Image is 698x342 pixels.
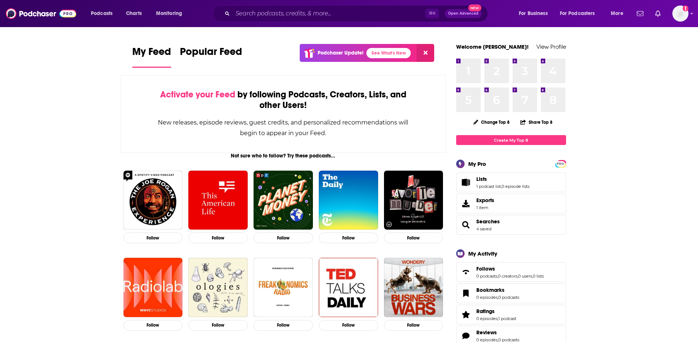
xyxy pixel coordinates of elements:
[188,258,248,317] img: Ologies with Alie Ward
[91,8,112,19] span: Podcasts
[384,320,443,331] button: Follow
[366,48,411,58] a: See What's New
[123,320,183,331] button: Follow
[518,274,532,279] a: 0 users
[456,43,529,50] a: Welcome [PERSON_NAME]!
[188,233,248,243] button: Follow
[456,135,566,145] a: Create My Top 8
[476,265,495,272] span: Follows
[156,8,182,19] span: Monitoring
[517,274,518,279] span: ,
[445,9,482,18] button: Open AdvancedNew
[254,233,313,243] button: Follow
[425,9,439,18] span: ⌘ K
[476,176,529,182] a: Lists
[6,7,76,21] img: Podchaser - Follow, Share and Rate Podcasts
[476,274,497,279] a: 0 podcasts
[456,283,566,303] span: Bookmarks
[556,161,565,167] span: PRO
[498,316,498,321] span: ,
[459,288,473,298] a: Bookmarks
[456,215,566,235] span: Searches
[520,115,553,129] button: Share Top 8
[498,295,498,300] span: ,
[448,12,479,15] span: Open Advanced
[459,267,473,277] a: Follows
[158,89,409,111] div: by following Podcasts, Creators, Lists, and other Users!
[476,197,494,204] span: Exports
[121,153,446,159] div: Not sure who to follow? Try these podcasts...
[498,316,516,321] a: 1 podcast
[180,45,242,62] span: Popular Feed
[160,89,235,100] span: Activate your Feed
[456,305,566,324] span: Ratings
[652,7,664,20] a: Show notifications dropdown
[476,308,516,315] a: Ratings
[132,45,171,68] a: My Feed
[468,160,486,167] div: My Pro
[476,265,544,272] a: Follows
[611,8,623,19] span: More
[254,171,313,230] img: Planet Money
[476,176,487,182] span: Lists
[158,117,409,138] div: New releases, episode reviews, guest credits, and personalized recommendations will begin to appe...
[459,220,473,230] a: Searches
[672,5,688,22] span: Logged in as katiewhorton
[476,226,491,231] a: 4 saved
[476,295,498,300] a: 0 episodes
[514,8,557,19] button: open menu
[219,5,495,22] div: Search podcasts, credits, & more...
[384,258,443,317] a: Business Wars
[188,320,248,331] button: Follow
[456,194,566,213] a: Exports
[459,309,473,320] a: Ratings
[86,8,122,19] button: open menu
[536,43,566,50] a: View Profile
[254,320,313,331] button: Follow
[459,198,473,209] span: Exports
[476,316,498,321] a: 0 episodes
[672,5,688,22] button: Show profile menu
[497,274,498,279] span: ,
[476,329,519,336] a: Reviews
[233,8,425,19] input: Search podcasts, credits, & more...
[459,177,473,187] a: Lists
[476,184,501,189] a: 1 podcast list
[683,5,688,11] svg: Add a profile image
[151,8,192,19] button: open menu
[476,329,497,336] span: Reviews
[121,8,146,19] a: Charts
[476,218,500,225] a: Searches
[468,4,481,11] span: New
[319,233,378,243] button: Follow
[319,171,378,230] img: The Daily
[498,274,517,279] a: 0 creators
[384,233,443,243] button: Follow
[476,287,519,293] a: Bookmarks
[606,8,632,19] button: open menu
[254,258,313,317] img: Freakonomics Radio
[180,45,242,68] a: Popular Feed
[123,233,183,243] button: Follow
[123,171,183,230] a: The Joe Rogan Experience
[476,205,494,210] span: 1 item
[123,258,183,317] img: Radiolab
[384,171,443,230] a: My Favorite Murder with Karen Kilgariff and Georgia Hardstark
[469,118,514,127] button: Change Top 8
[188,171,248,230] img: This American Life
[319,258,378,317] img: TED Talks Daily
[132,45,171,62] span: My Feed
[672,5,688,22] img: User Profile
[476,287,505,293] span: Bookmarks
[459,331,473,341] a: Reviews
